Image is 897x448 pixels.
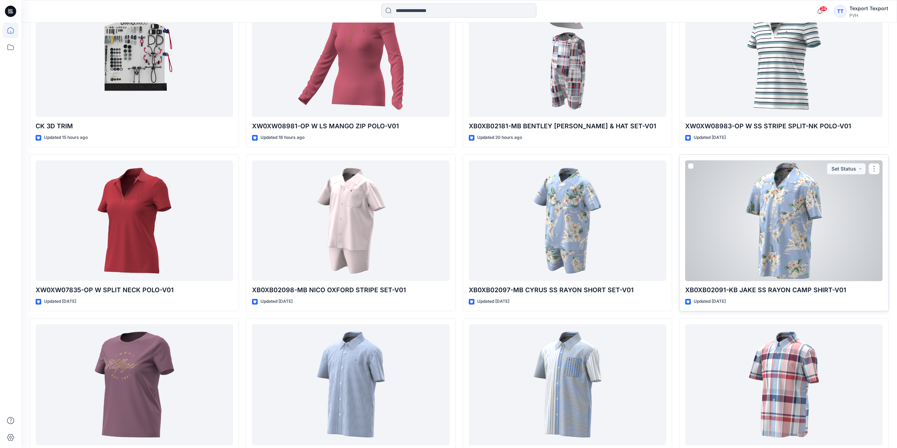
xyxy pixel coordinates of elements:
[694,134,726,141] p: Updated [DATE]
[44,134,88,141] p: Updated 15 hours ago
[477,134,522,141] p: Updated 20 hours ago
[834,5,847,18] div: TT
[469,324,666,445] a: XB0XB02102-KB GLOBAL MIX STRIPE SS SHIRT-V01
[36,121,233,131] p: CK 3D TRIM
[477,298,509,305] p: Updated [DATE]
[685,285,883,295] p: XB0XB02091-KB JAKE SS RAYON CAMP SHIRT-V01
[469,121,666,131] p: XB0XB02181-MB BENTLEY [PERSON_NAME] & HAT SET-V01
[36,285,233,295] p: XW0XW07835-OP W SPLIT NECK POLO-V01
[252,160,449,281] a: XB0XB02098-MB NICO OXFORD STRIPE SET-V01
[252,324,449,445] a: XB0XB02101-KB GLOBAL SEERSUCKER SHIRT SS-V01
[252,121,449,131] p: XW0XW08981-OP W LS MANGO ZIP POLO-V01
[849,13,888,18] div: PVH
[252,285,449,295] p: XB0XB02098-MB NICO OXFORD STRIPE SET-V01
[685,324,883,445] a: XB0XB02095-KB ARTIE SS PLAID SHIRT-V01
[36,160,233,281] a: XW0XW07835-OP W SPLIT NECK POLO-V01
[694,298,726,305] p: Updated [DATE]
[44,298,76,305] p: Updated [DATE]
[36,324,233,445] a: XW0XW06753-OP W LYDIA SS TEE-V01
[819,6,827,12] span: 24
[469,285,666,295] p: XB0XB02097-MB CYRUS SS RAYON SHORT SET-V01
[685,160,883,281] a: XB0XB02091-KB JAKE SS RAYON CAMP SHIRT-V01
[685,121,883,131] p: XW0XW08983-OP W SS STRIPE SPLIT-NK POLO-V01
[260,298,293,305] p: Updated [DATE]
[260,134,305,141] p: Updated 18 hours ago
[849,4,888,13] div: Texport Texport
[469,160,666,281] a: XB0XB02097-MB CYRUS SS RAYON SHORT SET-V01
